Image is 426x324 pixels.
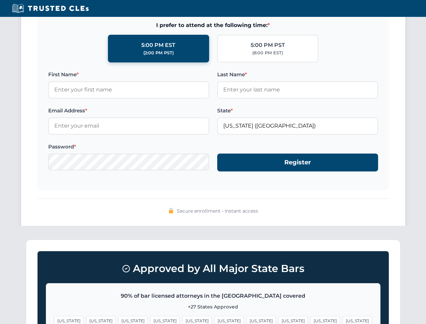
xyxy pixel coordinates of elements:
[46,260,380,278] h3: Approved by All Major State Bars
[48,81,209,98] input: Enter your first name
[252,50,283,56] div: (8:00 PM EST)
[251,41,285,50] div: 5:00 PM PST
[217,154,378,171] button: Register
[54,292,372,300] p: 90% of bar licensed attorneys in the [GEOGRAPHIC_DATA] covered
[10,3,91,13] img: Trusted CLEs
[217,81,378,98] input: Enter your last name
[143,50,174,56] div: (2:00 PM PST)
[141,41,175,50] div: 5:00 PM EST
[54,303,372,310] p: +27 States Approved
[217,107,378,115] label: State
[168,208,174,213] img: 🔒
[48,21,378,30] span: I prefer to attend at the following time:
[217,71,378,79] label: Last Name
[48,107,209,115] label: Email Address
[48,71,209,79] label: First Name
[48,143,209,151] label: Password
[48,117,209,134] input: Enter your email
[177,207,258,215] span: Secure enrollment • Instant access
[217,117,378,134] input: Florida (FL)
